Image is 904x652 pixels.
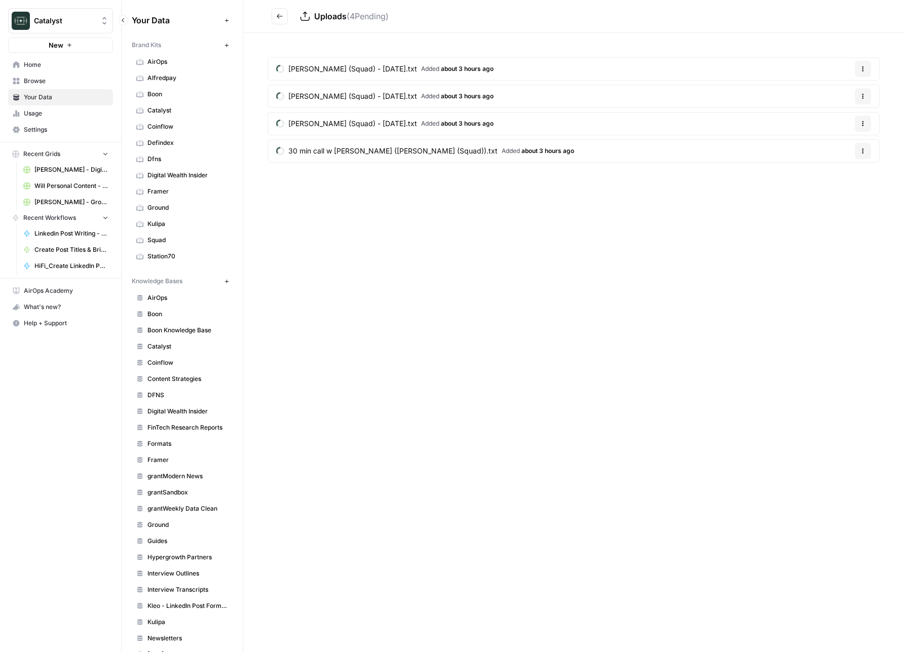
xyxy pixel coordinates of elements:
[24,125,108,134] span: Settings
[132,41,161,50] span: Brand Kits
[132,322,233,338] a: Boon Knowledge Base
[147,455,228,465] span: Framer
[132,403,233,419] a: Digital Wealth Insider
[132,86,233,102] a: Boon
[147,252,228,261] span: Station70
[8,283,113,299] a: AirOps Academy
[132,484,233,501] a: grantSandbox
[8,122,113,138] a: Settings
[132,167,233,183] a: Digital Wealth Insider
[272,8,288,24] button: Go back
[147,504,228,513] span: grantWeekly Data Clean
[19,162,113,178] a: [PERSON_NAME] - Digital Wealth Insider
[421,64,494,73] span: Added
[34,165,108,174] span: [PERSON_NAME] - Digital Wealth Insider
[147,601,228,610] span: Kleo - LinkedIn Post Formats
[147,439,228,448] span: Formats
[132,598,233,614] a: Kleo - LinkedIn Post Formats
[268,112,502,135] a: [PERSON_NAME] (Squad) - [DATE].txtAdded about 3 hours ago
[132,248,233,264] a: Station70
[288,64,417,74] span: [PERSON_NAME] (Squad) - [DATE].txt
[132,517,233,533] a: Ground
[8,73,113,89] a: Browse
[132,232,233,248] a: Squad
[147,618,228,627] span: Kulipa
[421,119,494,128] span: Added
[147,138,228,147] span: Defindex
[34,245,108,254] span: Create Post Titles & Briefs - From Interview
[147,73,228,83] span: Alfredpay
[24,60,108,69] span: Home
[288,146,498,156] span: 30 min call w [PERSON_NAME] ([PERSON_NAME] (Squad)).txt
[147,391,228,400] span: DFNS
[8,37,113,53] button: New
[132,216,233,232] a: Kulipa
[24,109,108,118] span: Usage
[132,102,233,119] a: Catalyst
[132,630,233,646] a: Newsletters
[19,225,113,242] a: Linkedin Post Writing - [DATE]
[24,286,108,295] span: AirOps Academy
[268,140,582,162] a: 30 min call w [PERSON_NAME] ([PERSON_NAME] (Squad)).txtAdded about 3 hours ago
[12,12,30,30] img: Catalyst Logo
[147,585,228,594] span: Interview Transcripts
[147,488,228,497] span: grantSandbox
[132,70,233,86] a: Alfredpay
[314,11,347,21] span: Uploads
[132,371,233,387] a: Content Strategies
[147,342,228,351] span: Catalyst
[24,319,108,328] span: Help + Support
[132,151,233,167] a: Dfns
[8,8,113,33] button: Workspace: Catalyst
[132,355,233,371] a: Coinflow
[147,358,228,367] span: Coinflow
[147,569,228,578] span: Interview Outlines
[147,472,228,481] span: grantModern News
[147,171,228,180] span: Digital Wealth Insider
[147,57,228,66] span: AirOps
[24,93,108,102] span: Your Data
[147,536,228,546] span: Guides
[347,11,389,21] span: ( 4 Pending)
[132,549,233,565] a: Hypergrowth Partners
[147,326,228,335] span: Boon Knowledge Base
[132,614,233,630] a: Kulipa
[147,90,228,99] span: Boon
[23,149,60,159] span: Recent Grids
[34,198,108,207] span: [PERSON_NAME] - Ground Content - [DATE]
[9,299,112,315] div: What's new?
[23,213,76,222] span: Recent Workflows
[147,407,228,416] span: Digital Wealth Insider
[34,16,95,26] span: Catalyst
[8,210,113,225] button: Recent Workflows
[49,40,63,50] span: New
[147,122,228,131] span: Coinflow
[132,14,220,26] span: Your Data
[8,315,113,331] button: Help + Support
[421,92,494,101] span: Added
[268,85,502,107] a: [PERSON_NAME] (Squad) - [DATE].txtAdded about 3 hours ago
[132,306,233,322] a: Boon
[288,119,417,129] span: [PERSON_NAME] (Squad) - [DATE].txt
[19,178,113,194] a: Will Personal Content - [DATE]
[132,468,233,484] a: grantModern News
[502,146,574,156] span: Added
[132,183,233,200] a: Framer
[132,277,182,286] span: Knowledge Bases
[8,105,113,122] a: Usage
[147,310,228,319] span: Boon
[147,203,228,212] span: Ground
[147,634,228,643] span: Newsletters
[8,57,113,73] a: Home
[441,92,494,100] span: about 3 hours ago
[441,65,494,72] span: about 3 hours ago
[8,146,113,162] button: Recent Grids
[132,582,233,598] a: Interview Transcripts
[441,120,494,127] span: about 3 hours ago
[24,76,108,86] span: Browse
[34,261,108,271] span: HiFi_Create LinkedIn Posts from Template
[19,258,113,274] a: HiFi_Create LinkedIn Posts from Template
[132,54,233,70] a: AirOps
[132,436,233,452] a: Formats
[132,200,233,216] a: Ground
